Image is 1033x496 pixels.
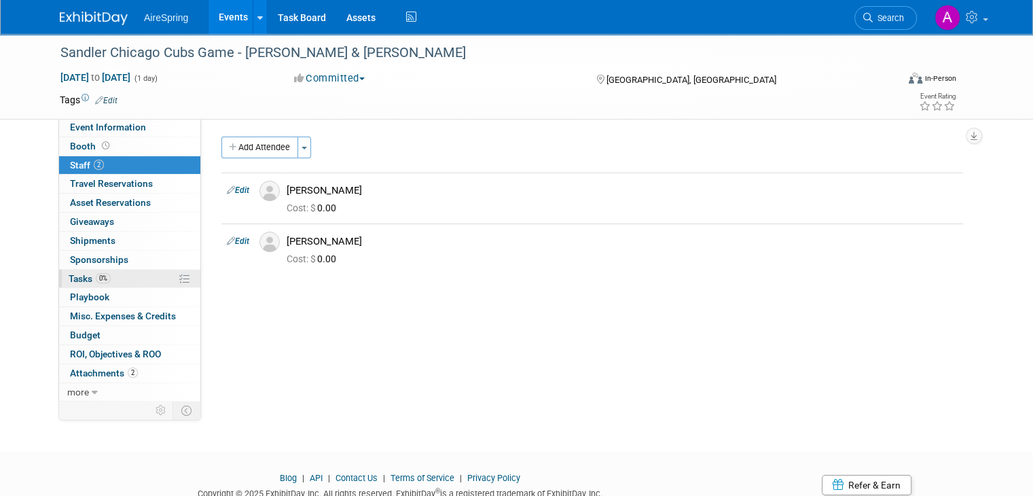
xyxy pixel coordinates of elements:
span: Budget [70,330,101,340]
span: (1 day) [133,74,158,83]
span: Shipments [70,235,115,246]
span: Sponsorships [70,254,128,265]
span: Misc. Expenses & Credits [70,311,176,321]
span: Attachments [70,368,138,378]
a: API [310,473,323,483]
a: Asset Reservations [59,194,200,212]
a: Travel Reservations [59,175,200,193]
span: Cost: $ [287,253,317,264]
a: Budget [59,326,200,344]
span: Travel Reservations [70,178,153,189]
a: Search [854,6,917,30]
a: ROI, Objectives & ROO [59,345,200,364]
a: Staff2 [59,156,200,175]
button: Committed [289,71,370,86]
span: Booth [70,141,112,152]
div: [PERSON_NAME] [287,235,958,248]
a: Attachments2 [59,364,200,383]
span: Playbook [70,291,109,302]
a: more [59,383,200,402]
span: Booth not reserved yet [99,141,112,151]
a: Terms of Service [391,473,454,483]
span: Search [873,13,904,23]
span: more [67,387,89,397]
span: ROI, Objectives & ROO [70,349,161,359]
a: Edit [227,236,249,246]
span: | [456,473,465,483]
sup: ® [435,487,440,495]
td: Personalize Event Tab Strip [149,402,173,419]
span: [GEOGRAPHIC_DATA], [GEOGRAPHIC_DATA] [606,75,776,85]
span: 2 [94,160,104,170]
span: Giveaways [70,216,114,227]
a: Booth [59,137,200,156]
a: Edit [227,185,249,195]
span: Cost: $ [287,202,317,213]
a: Event Information [59,118,200,137]
div: In-Person [924,73,956,84]
span: AireSpring [144,12,188,23]
a: Playbook [59,288,200,306]
span: | [380,473,388,483]
span: Tasks [69,273,111,284]
a: Blog [280,473,297,483]
td: Toggle Event Tabs [173,402,201,419]
img: Associate-Profile-5.png [259,232,280,252]
a: Contact Us [336,473,378,483]
span: Asset Reservations [70,197,151,208]
span: 0.00 [287,202,342,213]
span: [DATE] [DATE] [60,71,131,84]
button: Add Attendee [221,137,298,158]
span: 0.00 [287,253,342,264]
span: Event Information [70,122,146,132]
a: Privacy Policy [467,473,520,483]
a: Edit [95,96,117,105]
a: Sponsorships [59,251,200,269]
div: Sandler Chicago Cubs Game - [PERSON_NAME] & [PERSON_NAME] [56,41,880,65]
span: 2 [128,368,138,378]
a: Giveaways [59,213,200,231]
span: | [299,473,308,483]
span: 0% [96,273,111,283]
div: Event Rating [919,93,956,100]
span: to [89,72,102,83]
td: Tags [60,93,117,107]
img: ExhibitDay [60,12,128,25]
img: Format-Inperson.png [909,73,922,84]
a: Shipments [59,232,200,250]
div: Event Format [824,71,956,91]
span: Staff [70,160,104,171]
div: [PERSON_NAME] [287,184,958,197]
a: Tasks0% [59,270,200,288]
img: Associate-Profile-5.png [259,181,280,201]
a: Refer & Earn [822,475,911,495]
a: Misc. Expenses & Credits [59,307,200,325]
img: Angie Handal [935,5,960,31]
span: | [325,473,333,483]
